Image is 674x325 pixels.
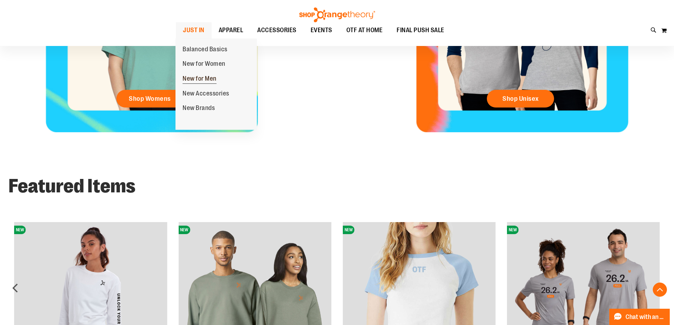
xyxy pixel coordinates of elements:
[626,314,666,320] span: Chat with an Expert
[129,95,171,103] span: Shop Womens
[257,22,296,38] span: ACCESSORIES
[8,175,136,197] strong: Featured Items
[183,46,227,54] span: Balanced Basics
[507,226,519,234] span: NEW
[183,104,215,113] span: New Brands
[178,226,190,234] span: NEW
[183,90,229,99] span: New Accessories
[609,309,670,325] button: Chat with an Expert
[8,281,23,295] div: prev
[487,90,554,108] a: Shop Unisex
[653,283,667,297] button: Back To Top
[219,22,243,38] span: APPAREL
[298,7,376,22] img: Shop Orangetheory
[651,281,666,295] div: next
[183,75,217,84] span: New for Men
[397,22,444,38] span: FINAL PUSH SALE
[14,226,26,234] span: NEW
[346,22,383,38] span: OTF AT HOME
[183,60,225,69] span: New for Women
[311,22,332,38] span: EVENTS
[502,95,539,103] span: Shop Unisex
[183,22,204,38] span: JUST IN
[343,226,355,234] span: NEW
[116,90,184,108] a: Shop Womens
